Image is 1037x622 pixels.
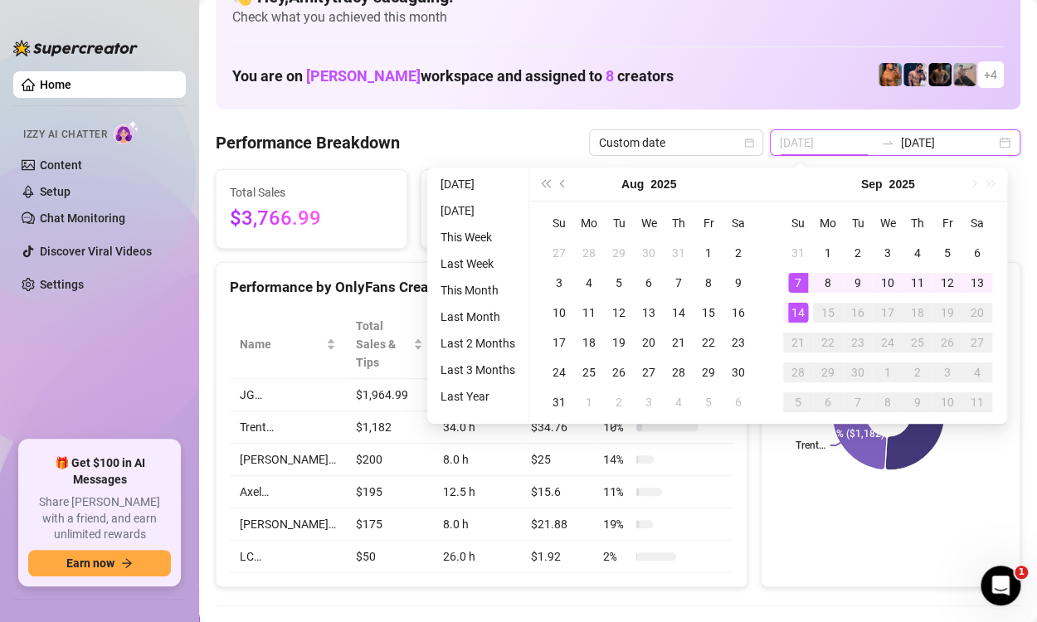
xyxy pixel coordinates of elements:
[40,245,152,258] a: Discover Viral Videos
[356,317,410,372] span: Total Sales & Tips
[818,362,838,382] div: 29
[788,333,808,352] div: 21
[521,444,593,476] td: $25
[634,268,664,298] td: 2025-08-06
[28,550,171,576] button: Earn nowarrow-right
[728,333,748,352] div: 23
[669,362,689,382] div: 28
[818,273,838,293] div: 8
[544,208,574,238] th: Su
[579,303,599,323] div: 11
[434,254,522,274] li: Last Week
[433,411,521,444] td: 34.0 h
[813,268,843,298] td: 2025-09-08
[873,387,903,417] td: 2025-10-08
[878,273,898,293] div: 10
[40,278,84,291] a: Settings
[873,268,903,298] td: 2025-09-10
[873,298,903,328] td: 2025-09-17
[962,298,992,328] td: 2025-09-20
[878,392,898,412] div: 8
[848,333,868,352] div: 23
[967,362,987,382] div: 4
[13,40,138,56] img: logo-BBDzfeDw.svg
[544,387,574,417] td: 2025-08-31
[230,444,346,476] td: [PERSON_NAME]…
[634,298,664,328] td: 2025-08-13
[873,238,903,268] td: 2025-09-03
[604,268,634,298] td: 2025-08-05
[579,362,599,382] div: 25
[230,183,393,202] span: Total Sales
[699,333,718,352] div: 22
[28,455,171,488] span: 🎁 Get $100 in AI Messages
[574,387,604,417] td: 2025-09-01
[579,273,599,293] div: 4
[604,387,634,417] td: 2025-09-02
[669,333,689,352] div: 21
[544,328,574,357] td: 2025-08-17
[788,362,808,382] div: 28
[230,508,346,541] td: [PERSON_NAME]…
[873,328,903,357] td: 2025-09-24
[306,67,421,85] span: [PERSON_NAME]
[669,243,689,263] div: 31
[843,387,873,417] td: 2025-10-07
[796,440,825,451] text: Trent…
[609,392,629,412] div: 2
[723,387,753,417] td: 2025-09-06
[549,243,569,263] div: 27
[664,328,694,357] td: 2025-08-21
[28,494,171,543] span: Share [PERSON_NAME] with a friend, and earn unlimited rewards
[639,392,659,412] div: 3
[230,379,346,411] td: JG…
[574,208,604,238] th: Mo
[434,386,522,406] li: Last Year
[843,238,873,268] td: 2025-09-02
[967,243,987,263] div: 6
[230,411,346,444] td: Trent…
[434,227,522,247] li: This Week
[669,392,689,412] div: 4
[783,238,813,268] td: 2025-08-31
[903,63,927,86] img: Axel
[903,268,932,298] td: 2025-09-11
[240,335,323,353] span: Name
[574,268,604,298] td: 2025-08-04
[664,387,694,417] td: 2025-09-04
[40,211,125,225] a: Chat Monitoring
[434,333,522,353] li: Last 2 Months
[639,243,659,263] div: 30
[346,541,433,573] td: $50
[603,547,630,566] span: 2 %
[604,328,634,357] td: 2025-08-19
[728,392,748,412] div: 6
[639,273,659,293] div: 6
[579,333,599,352] div: 18
[903,328,932,357] td: 2025-09-25
[908,243,927,263] div: 4
[694,208,723,238] th: Fr
[813,238,843,268] td: 2025-09-01
[114,120,139,144] img: AI Chatter
[723,328,753,357] td: 2025-08-23
[121,557,133,569] span: arrow-right
[932,268,962,298] td: 2025-09-12
[903,298,932,328] td: 2025-09-18
[639,303,659,323] div: 13
[694,387,723,417] td: 2025-09-05
[843,328,873,357] td: 2025-09-23
[694,268,723,298] td: 2025-08-08
[783,357,813,387] td: 2025-09-28
[728,362,748,382] div: 30
[744,138,754,148] span: calendar
[937,303,957,323] div: 19
[953,63,976,86] img: LC
[818,303,838,323] div: 15
[521,541,593,573] td: $1.92
[878,362,898,382] div: 1
[521,476,593,508] td: $15.6
[621,168,644,201] button: Choose a month
[40,78,71,91] a: Home
[664,268,694,298] td: 2025-08-07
